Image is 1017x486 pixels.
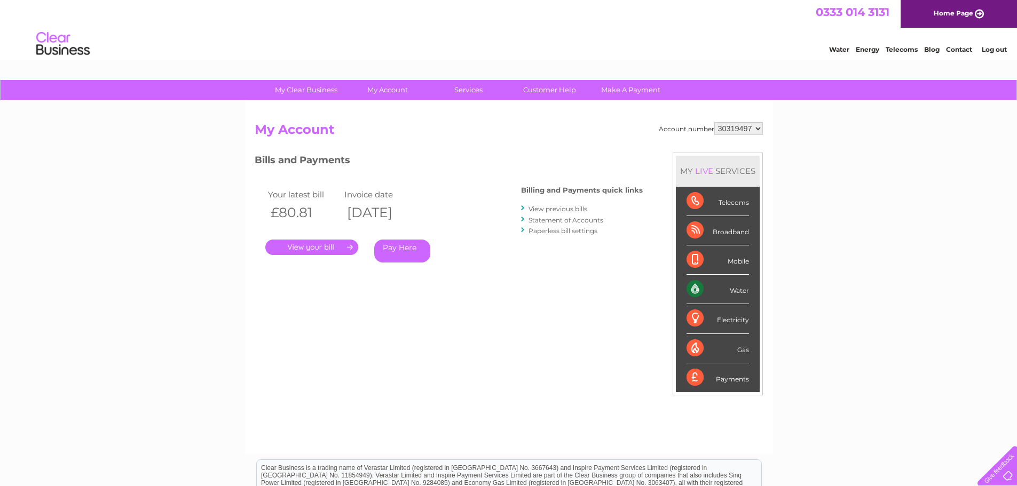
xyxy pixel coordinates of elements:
[529,216,603,224] a: Statement of Accounts
[265,240,358,255] a: .
[506,80,594,100] a: Customer Help
[693,166,715,176] div: LIVE
[587,80,675,100] a: Make A Payment
[265,187,342,202] td: Your latest bill
[529,227,597,235] a: Paperless bill settings
[36,28,90,60] img: logo.png
[687,216,749,245] div: Broadband
[816,5,889,19] a: 0333 014 3131
[255,153,643,171] h3: Bills and Payments
[262,80,350,100] a: My Clear Business
[687,275,749,304] div: Water
[829,45,849,53] a: Water
[687,334,749,363] div: Gas
[257,6,761,52] div: Clear Business is a trading name of Verastar Limited (registered in [GEOGRAPHIC_DATA] No. 3667643...
[886,45,918,53] a: Telecoms
[687,245,749,275] div: Mobile
[342,202,419,224] th: [DATE]
[343,80,431,100] a: My Account
[676,156,760,186] div: MY SERVICES
[659,122,763,135] div: Account number
[856,45,879,53] a: Energy
[687,187,749,216] div: Telecoms
[924,45,940,53] a: Blog
[521,186,643,194] h4: Billing and Payments quick links
[255,122,763,142] h2: My Account
[424,80,513,100] a: Services
[982,45,1007,53] a: Log out
[529,205,587,213] a: View previous bills
[946,45,972,53] a: Contact
[374,240,430,262] a: Pay Here
[342,187,419,202] td: Invoice date
[687,304,749,333] div: Electricity
[265,202,342,224] th: £80.81
[687,363,749,392] div: Payments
